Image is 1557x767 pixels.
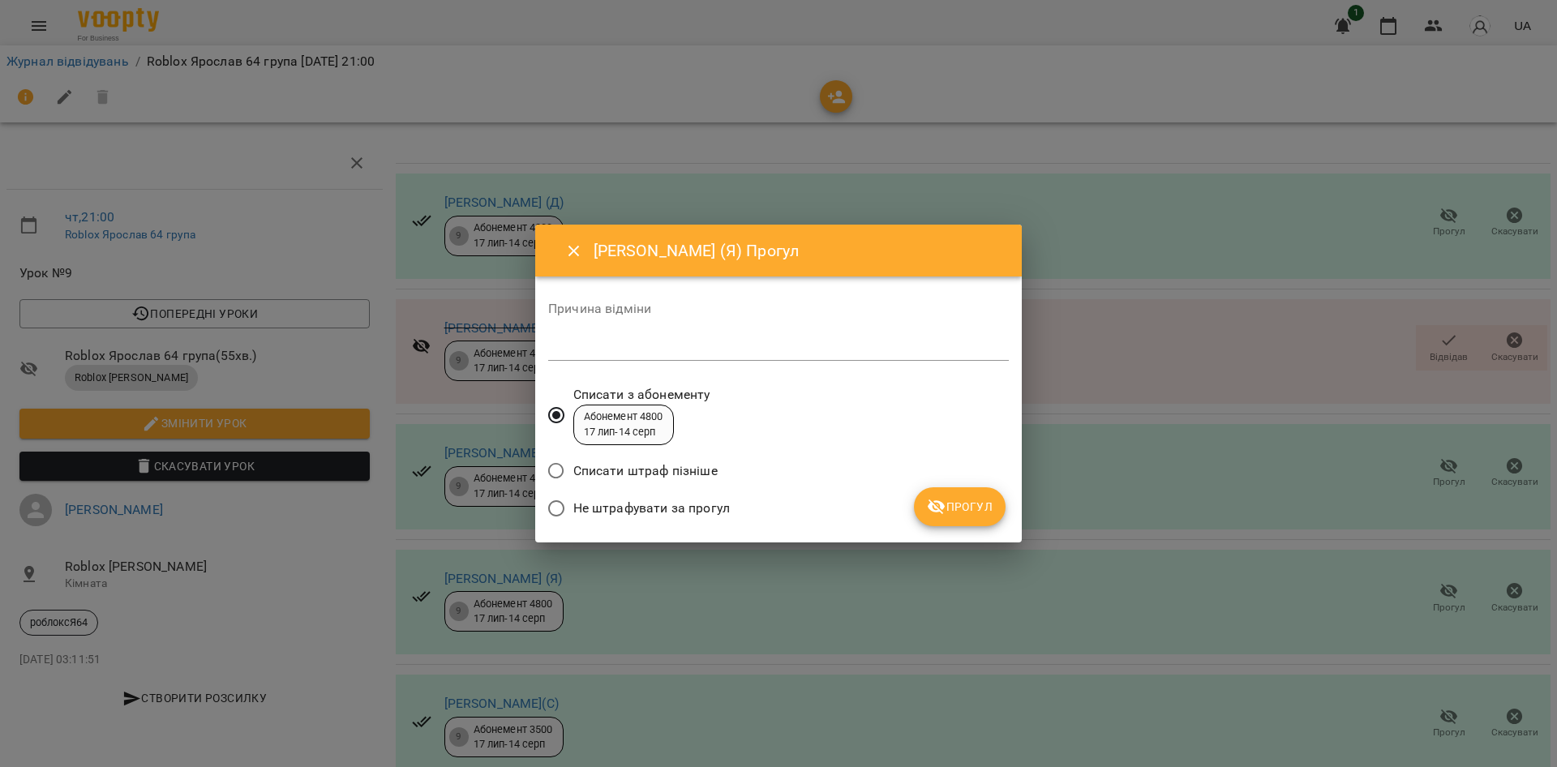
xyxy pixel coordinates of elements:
button: Прогул [914,487,1006,526]
div: Абонемент 4800 17 лип - 14 серп [584,409,663,439]
span: Не штрафувати за прогул [573,499,730,518]
span: Списати штраф пізніше [573,461,718,481]
button: Close [555,232,594,271]
span: Прогул [927,497,993,516]
span: Списати з абонементу [573,385,710,405]
label: Причина відміни [548,302,1009,315]
h6: [PERSON_NAME] (Я) Прогул [594,238,1002,264]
